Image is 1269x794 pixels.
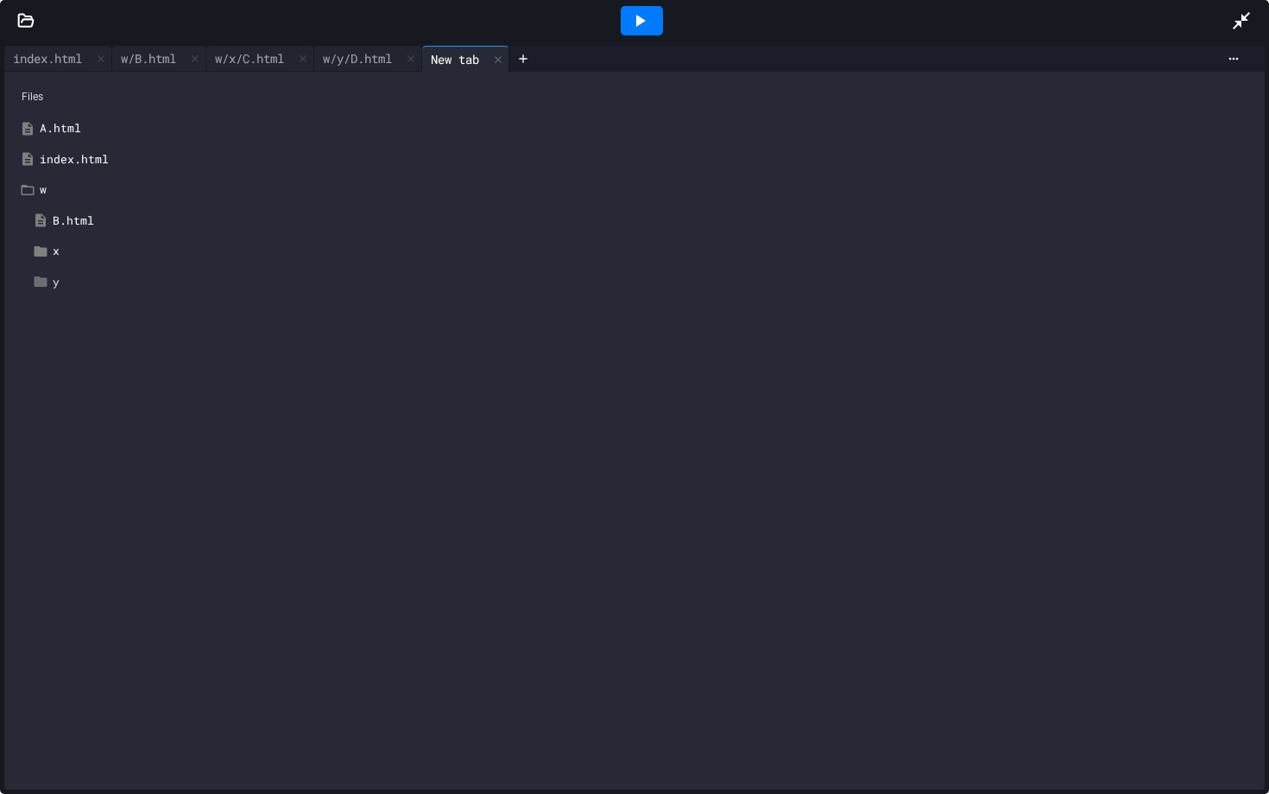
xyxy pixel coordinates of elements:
[53,274,1254,291] div: y
[13,80,1256,113] div: Files
[7,7,119,110] div: Chat with us now!Close
[53,243,1254,260] div: x
[53,213,1254,230] div: B.html
[40,181,1254,199] div: w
